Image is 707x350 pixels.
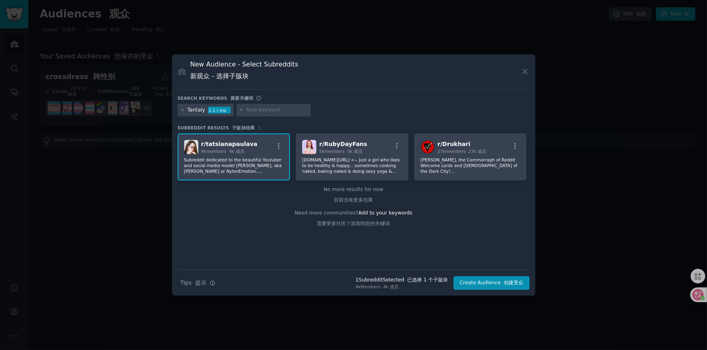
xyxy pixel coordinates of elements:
[302,140,316,154] img: RubyDayFans
[201,149,245,154] span: 4k members
[408,277,448,283] font: 已选择 1 个子版块
[232,125,255,130] font: 子版块结果
[504,280,524,286] font: 创建受众
[258,125,261,130] span: 3
[438,141,471,147] span: r/ Drukhari
[184,140,198,154] img: tatsianapaulava
[319,141,367,147] span: r/ RubyDayFans
[178,125,255,131] span: Subreddit Results
[334,197,373,203] font: 目前没有更多结果
[208,107,231,114] div: 2.1 / mo
[319,149,363,154] span: 5k members
[178,207,530,230] div: Need more communities?
[184,157,284,174] p: Subreddit dedicated to the beautiful Youtuber and social media model [PERSON_NAME], aka [PERSON_N...
[356,277,448,284] div: 1 Subreddit Selected
[181,279,207,287] span: Tips
[347,149,363,154] font: 5k 成员
[201,141,258,147] span: r/ tatsianapaulava
[438,149,487,154] span: 27k members
[246,107,308,114] input: New Keyword
[302,157,402,174] p: [DOMAIN_NAME][URL] <-- Just a girl who likes to be healthy & happy... sometimes cooking naked, ba...
[196,279,207,286] font: 提示
[190,72,249,80] font: 新观众 - 选择子版块
[317,221,390,226] font: 需要更多社区？添加到您的关键词
[356,284,448,290] div: 4k Members
[178,186,530,207] div: No more results for now
[468,149,487,154] font: 27k 成员
[229,149,245,154] font: 4k 成员
[383,284,399,289] font: 4k 成员
[178,95,254,101] h3: Search keywords
[190,60,298,84] h3: New Audience - Select Subreddits
[359,210,413,216] span: Add to your keywords
[230,96,253,101] font: 搜索关键词
[178,276,218,290] button: Tips 提示
[453,276,529,290] button: Create Audience 创建受众
[421,157,520,174] p: [PERSON_NAME], the Commorragh of Reddit Welcome Lords and [DEMOGRAPHIC_DATA] of the Dark City!
[187,107,205,114] div: Tantaly
[421,140,435,154] img: Drukhari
